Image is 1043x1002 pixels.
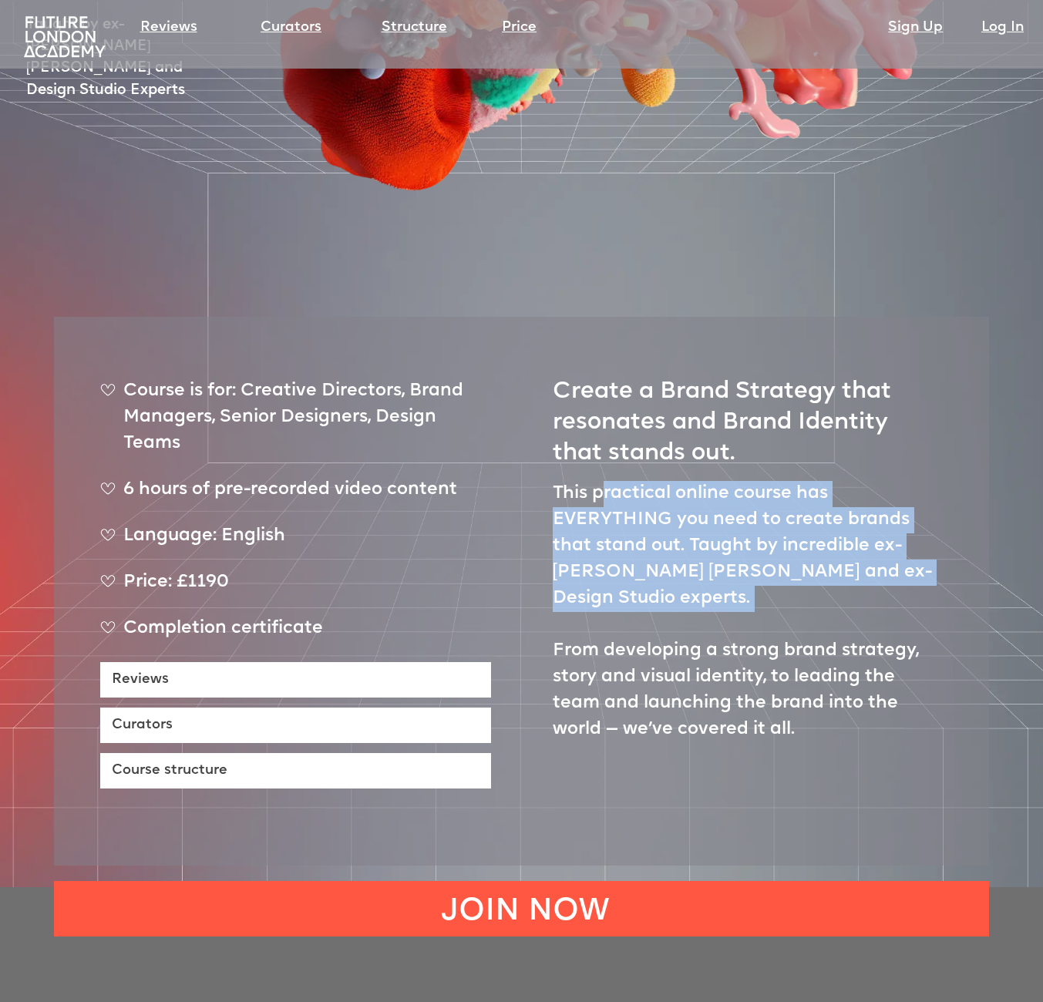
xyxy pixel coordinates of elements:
div: Language: English [100,523,491,562]
a: Price [502,17,537,39]
p: This practical online course has EVERYTHING you need to create brands that stand out. Taught by i... [553,481,944,743]
a: Course structure [100,753,491,788]
div: Completion certificate [100,616,491,654]
div: Price: £1190 [100,570,491,608]
h2: Create a Brand Strategy that resonates and Brand Identity that stands out. [553,363,944,469]
a: Log In [981,17,1024,39]
a: Reviews [100,662,491,698]
a: Curators [100,708,491,743]
a: Sign Up [888,17,943,39]
a: Structure [382,17,447,39]
a: JOIN NOW [54,881,989,936]
a: Reviews [140,17,197,39]
a: Curators [261,17,321,39]
div: Course is for: Creative Directors, Brand Managers, Senior Designers, Design Teams [100,378,491,469]
div: 6 hours of pre-recorded video content [100,477,491,516]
